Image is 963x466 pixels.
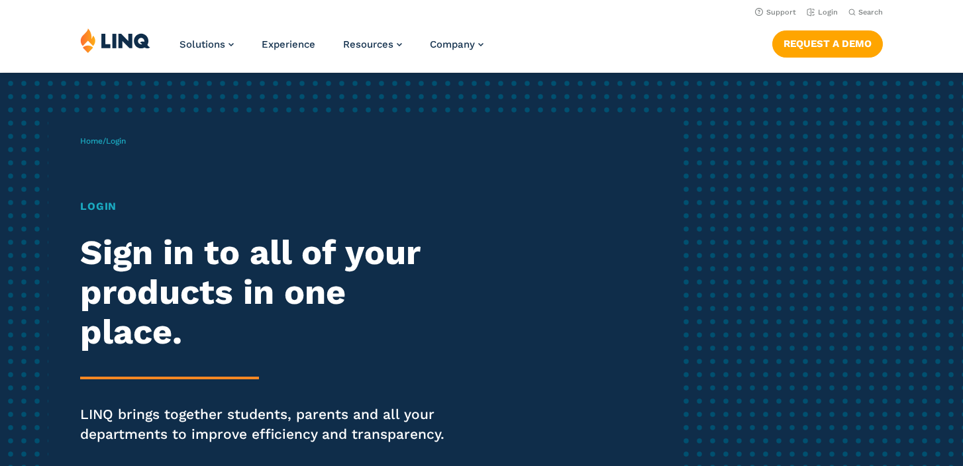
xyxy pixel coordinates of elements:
a: Request a Demo [772,30,883,57]
a: Home [80,136,103,146]
img: LINQ | K‑12 Software [80,28,150,53]
a: Login [807,8,838,17]
nav: Primary Navigation [179,28,483,71]
a: Experience [262,38,315,50]
h2: Sign in to all of your products in one place. [80,233,451,351]
p: LINQ brings together students, parents and all your departments to improve efficiency and transpa... [80,404,451,444]
a: Support [755,8,796,17]
span: / [80,136,126,146]
span: Solutions [179,38,225,50]
nav: Button Navigation [772,28,883,57]
a: Company [430,38,483,50]
button: Open Search Bar [848,7,883,17]
a: Resources [343,38,402,50]
span: Resources [343,38,393,50]
h1: Login [80,199,451,214]
span: Company [430,38,475,50]
span: Search [858,8,883,17]
span: Login [106,136,126,146]
a: Solutions [179,38,234,50]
